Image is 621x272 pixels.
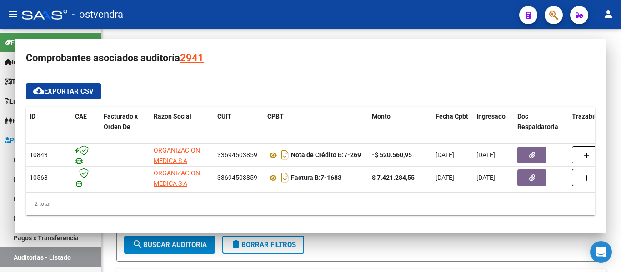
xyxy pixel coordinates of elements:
span: [DATE] [476,151,495,158]
div: Open Intercom Messenger [590,241,612,263]
span: ORGANIZACION MEDICA S A [154,169,200,187]
div: 10843 [30,150,68,160]
div: 10568 [30,173,68,183]
mat-icon: person [603,9,614,20]
span: Exportar CSV [33,87,94,95]
span: Tesorería [5,77,40,87]
div: 2 total [26,193,595,215]
span: Factura B: [291,174,321,182]
span: 33694503859 [217,151,257,158]
span: Borrar Filtros [230,241,296,249]
span: Padrón [5,116,34,126]
datatable-header-cell: Facturado x Orden De [100,107,150,147]
span: Inicio [5,57,28,67]
button: Exportar CSV [26,83,101,99]
mat-icon: search [132,239,143,250]
span: Firma Express [5,38,52,48]
div: 2941 [180,49,204,67]
span: CUIT [217,113,231,120]
span: CPBT [267,113,284,120]
span: Fecha Cpbt [436,113,468,120]
span: Prestadores / Proveedores [5,135,87,145]
h3: Comprobantes asociados auditoría [26,49,595,67]
span: Buscar Auditoria [132,241,207,249]
span: Nota de Crédito B: [291,152,344,159]
mat-icon: cloud_download [33,85,44,96]
span: Liquidación de Convenios [5,96,84,106]
datatable-header-cell: Razón Social [150,107,214,147]
strong: -$ 520.560,95 [372,151,412,158]
span: Monto [372,113,391,120]
span: CAE [75,113,87,120]
span: Trazabilidad [572,113,609,120]
datatable-header-cell: CAE [71,107,100,147]
i: Descargar documento [279,148,291,162]
strong: $ 7.421.284,55 [372,174,415,181]
strong: 7-1683 [291,174,341,182]
mat-icon: delete [230,239,241,250]
datatable-header-cell: CUIT [214,107,264,147]
datatable-header-cell: CPBT [264,107,368,147]
i: Descargar documento [279,170,291,185]
datatable-header-cell: Monto [368,107,432,147]
span: ORGANIZACION MEDICA S A [154,147,200,164]
span: 33694503859 [217,174,257,181]
datatable-header-cell: Ingresado [473,107,514,147]
span: ID [30,113,35,120]
span: [DATE] [436,174,454,181]
span: Facturado x Orden De [104,113,138,130]
span: [DATE] [436,151,454,158]
span: Ingresado [476,113,506,120]
datatable-header-cell: Fecha Cpbt [432,107,473,147]
datatable-header-cell: Doc Respaldatoria [514,107,568,147]
mat-icon: menu [7,9,18,20]
span: Razón Social [154,113,191,120]
span: [DATE] [476,174,495,181]
strong: 7-269 [291,152,361,159]
span: Doc Respaldatoria [517,113,558,130]
span: - ostvendra [72,5,123,25]
datatable-header-cell: ID [26,107,71,147]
